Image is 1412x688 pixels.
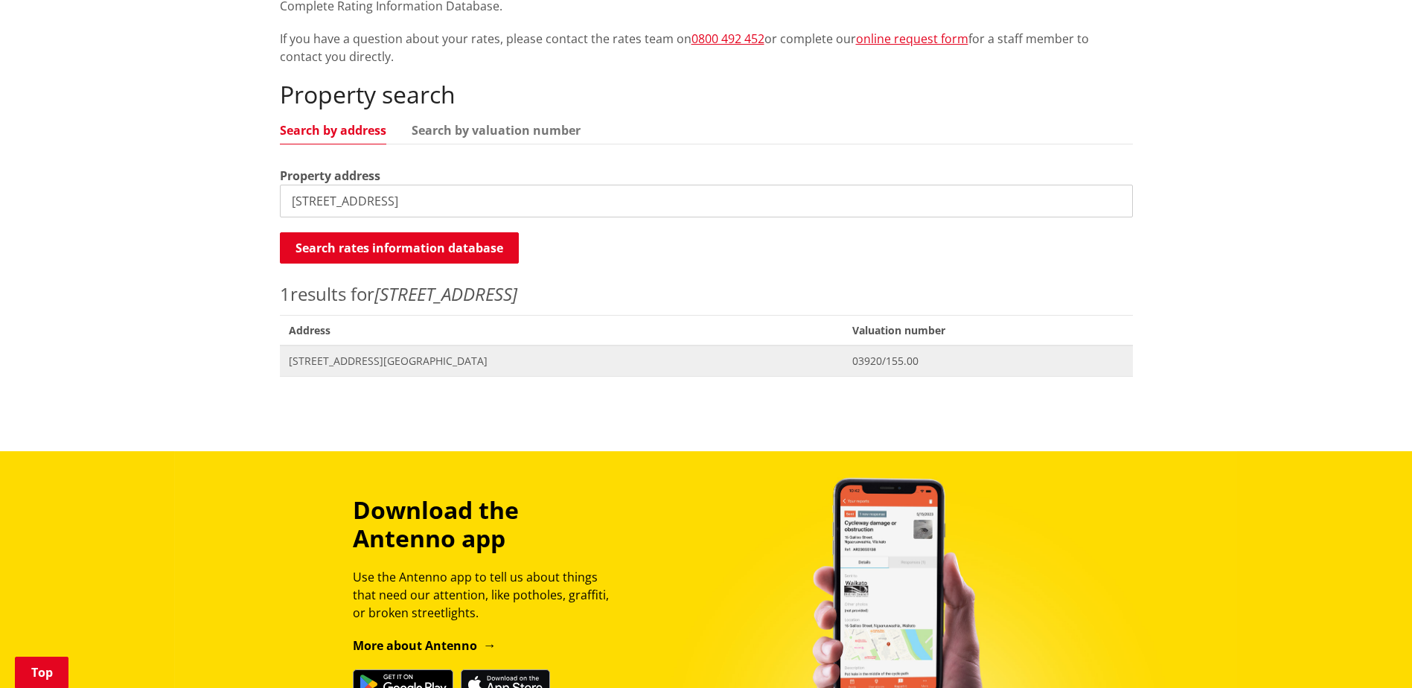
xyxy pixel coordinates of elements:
iframe: Messenger Launcher [1344,625,1397,679]
p: Use the Antenno app to tell us about things that need our attention, like potholes, graffiti, or ... [353,568,622,622]
p: results for [280,281,1133,308]
a: More about Antenno [353,637,496,654]
h3: Download the Antenno app [353,496,622,553]
a: 0800 492 452 [691,31,764,47]
h2: Property search [280,80,1133,109]
a: Search by address [280,124,386,136]
p: If you have a question about your rates, please contact the rates team on or complete our for a s... [280,30,1133,66]
label: Property address [280,167,380,185]
em: [STREET_ADDRESS] [374,281,517,306]
span: Address [280,315,844,345]
input: e.g. Duke Street NGARUAWAHIA [280,185,1133,217]
a: online request form [856,31,968,47]
span: 03920/155.00 [852,354,1123,369]
span: 1 [280,281,290,306]
button: Search rates information database [280,232,519,264]
span: Valuation number [843,315,1132,345]
a: [STREET_ADDRESS][GEOGRAPHIC_DATA] 03920/155.00 [280,345,1133,376]
a: Search by valuation number [412,124,581,136]
a: Top [15,657,68,688]
span: [STREET_ADDRESS][GEOGRAPHIC_DATA] [289,354,835,369]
